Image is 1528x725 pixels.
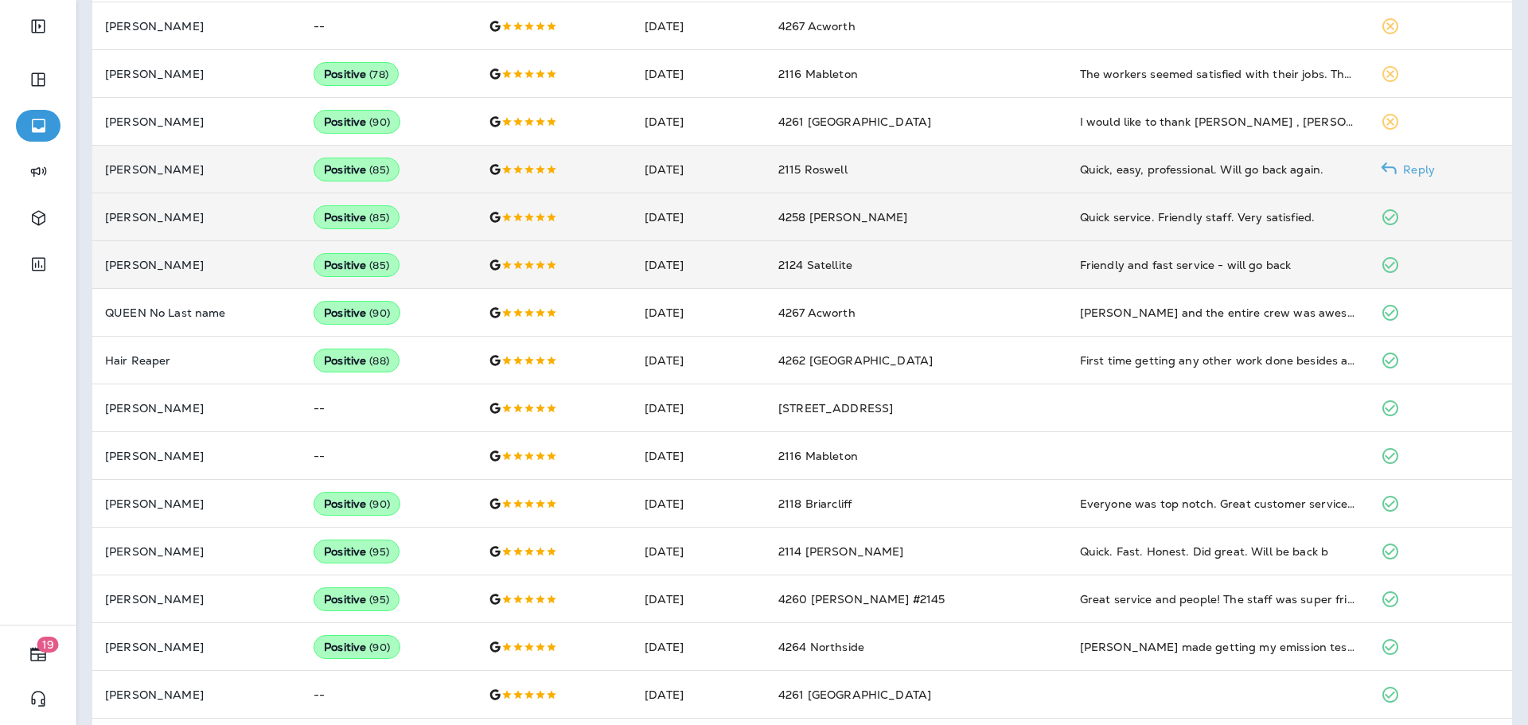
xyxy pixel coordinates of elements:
div: Positive [314,349,400,372]
div: Positive [314,587,400,611]
p: [PERSON_NAME] [105,688,288,701]
p: [PERSON_NAME] [105,450,288,462]
span: 2114 [PERSON_NAME] [778,544,904,559]
div: First time getting any other work done besides an oil change. I was needing some brake work done ... [1080,353,1356,368]
span: ( 88 ) [369,354,389,368]
p: Reply [1397,163,1435,176]
td: [DATE] [632,241,766,289]
div: Austin and the entire crew was awesome. Very polite and they loved my truck 🥰 Me too😃 [1080,305,1356,321]
span: 2118 Briarcliff [778,497,852,511]
span: ( 90 ) [369,115,390,129]
td: [DATE] [632,480,766,528]
div: Great service and people! The staff was super friendly, knowledgeable, and professional. As well,... [1080,591,1356,607]
div: Quick, easy, professional. Will go back again. [1080,162,1356,177]
button: Expand Sidebar [16,10,60,42]
span: ( 95 ) [369,593,389,606]
div: Jiffy Lube made getting my emission testing done a breeze! I stayed in my car, the guys were supe... [1080,639,1356,655]
td: [DATE] [632,623,766,671]
p: [PERSON_NAME] [105,402,288,415]
span: 2116 Mableton [778,67,858,81]
span: 4260 [PERSON_NAME] #2145 [778,592,945,606]
span: ( 90 ) [369,497,390,511]
div: Positive [314,110,400,134]
div: Positive [314,301,400,325]
td: [DATE] [632,575,766,623]
span: 4261 [GEOGRAPHIC_DATA] [778,115,931,129]
p: [PERSON_NAME] [105,641,288,653]
td: [DATE] [632,289,766,337]
td: [DATE] [632,98,766,146]
td: [DATE] [632,337,766,384]
p: [PERSON_NAME] [105,211,288,224]
div: Quick service. Friendly staff. Very satisfied. [1080,209,1356,225]
div: Positive [314,635,400,659]
p: [PERSON_NAME] [105,497,288,510]
span: 2115 Roswell [778,162,848,177]
td: [DATE] [632,384,766,432]
td: [DATE] [632,146,766,193]
p: [PERSON_NAME] [105,593,288,606]
p: Hair Reaper [105,354,288,367]
span: 4261 [GEOGRAPHIC_DATA] [778,688,931,702]
div: Positive [314,62,399,86]
div: Friendly and fast service - will go back [1080,257,1356,273]
span: 4258 [PERSON_NAME] [778,210,908,224]
td: [DATE] [632,528,766,575]
p: [PERSON_NAME] [105,20,288,33]
span: ( 90 ) [369,641,390,654]
div: Positive [314,253,400,277]
span: [STREET_ADDRESS] [778,401,893,415]
div: Quick. Fast. Honest. Did great. Will be back b [1080,544,1356,559]
span: ( 90 ) [369,306,390,320]
td: [DATE] [632,193,766,241]
div: Positive [314,158,400,181]
span: 2116 Mableton [778,449,858,463]
td: [DATE] [632,2,766,50]
span: ( 85 ) [369,211,389,224]
div: The workers seemed satisfied with their jobs. They were very friendly and smiling! How refreshing... [1080,66,1356,82]
div: Positive [314,205,400,229]
span: 4262 [GEOGRAPHIC_DATA] [778,353,933,368]
td: [DATE] [632,50,766,98]
span: ( 78 ) [369,68,388,81]
button: 19 [16,638,60,670]
span: 2124 Satellite [778,258,852,272]
span: ( 85 ) [369,259,389,272]
div: Positive [314,540,400,563]
span: 19 [37,637,59,653]
p: [PERSON_NAME] [105,68,288,80]
p: QUEEN No Last name [105,306,288,319]
div: Positive [314,492,400,516]
span: ( 95 ) [369,545,389,559]
div: I would like to thank Roger , Trevor In the whole team there for their professionalism and honest... [1080,114,1356,130]
td: -- [301,2,475,50]
td: [DATE] [632,432,766,480]
td: -- [301,671,475,719]
p: [PERSON_NAME] [105,163,288,176]
span: 4264 Northside [778,640,864,654]
span: ( 85 ) [369,163,389,177]
td: -- [301,384,475,432]
p: [PERSON_NAME] [105,115,288,128]
p: [PERSON_NAME] [105,259,288,271]
td: -- [301,432,475,480]
span: 4267 Acworth [778,306,856,320]
p: [PERSON_NAME] [105,545,288,558]
span: 4267 Acworth [778,19,856,33]
td: [DATE] [632,671,766,719]
div: Everyone was top notch. Great customer service. Highly recommend! [1080,496,1356,512]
